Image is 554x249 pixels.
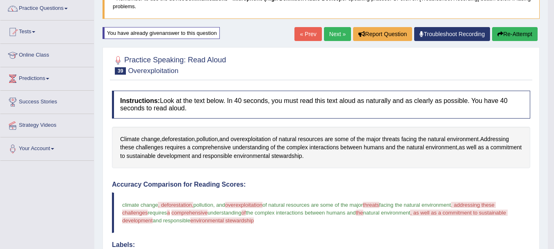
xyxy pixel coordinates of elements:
[335,135,349,144] span: Click to see word definition
[397,143,405,152] span: Click to see word definition
[356,210,363,216] span: the
[190,217,254,224] span: environmental stewardship
[0,67,94,88] a: Predictions
[0,137,94,158] a: Your Account
[386,143,395,152] span: Click to see word definition
[136,143,163,152] span: Click to see word definition
[203,152,233,160] span: Click to see word definition
[127,152,156,160] span: Click to see word definition
[213,202,215,208] span: ,
[277,143,285,152] span: Click to see word definition
[120,135,139,144] span: Click to see word definition
[187,143,190,152] span: Click to see word definition
[401,135,417,144] span: Click to see word definition
[406,143,424,152] span: Click to see word definition
[120,97,160,104] b: Instructions:
[447,135,479,144] span: Click to see word definition
[364,143,384,152] span: Click to see word definition
[234,152,270,160] span: Click to see word definition
[230,135,271,144] span: Click to see word definition
[426,143,457,152] span: Click to see word definition
[141,135,160,144] span: Click to see word definition
[246,210,356,216] span: the complex interactions between humans and
[219,135,229,144] span: Click to see word definition
[287,143,308,152] span: Click to see word definition
[112,54,226,75] h2: Practice Speaking: Read Aloud
[486,143,489,152] span: Click to see word definition
[103,27,220,39] div: You have already given answer to this question
[340,143,362,152] span: Click to see word definition
[122,202,158,208] span: climate change
[120,152,125,160] span: Click to see word definition
[0,114,94,135] a: Strategy Videos
[193,202,213,208] span: pollution
[279,135,296,144] span: Click to see word definition
[196,135,218,144] span: Click to see word definition
[467,143,476,152] span: Click to see word definition
[492,27,538,41] button: Re-Attempt
[128,67,178,75] small: Overexploitation
[478,143,484,152] span: Click to see word definition
[120,143,134,152] span: Click to see word definition
[157,152,190,160] span: Click to see word definition
[112,241,530,249] h4: Labels:
[0,21,94,41] a: Tests
[379,202,451,208] span: facing the natural environment
[294,27,321,41] a: « Prev
[363,210,410,216] span: natural environment
[165,143,186,152] span: Click to see word definition
[148,210,167,216] span: requires
[112,127,530,169] div: , , , . , .
[357,135,365,144] span: Click to see word definition
[418,135,426,144] span: Click to see word definition
[115,67,126,75] span: 39
[271,143,276,152] span: Click to see word definition
[153,217,190,224] span: and responsible
[324,27,351,41] a: Next »
[162,135,195,144] span: Click to see word definition
[310,143,339,152] span: Click to see word definition
[192,152,201,160] span: Click to see word definition
[366,135,381,144] span: Click to see word definition
[242,210,246,216] span: of
[414,27,490,41] a: Troubleshoot Recording
[459,143,465,152] span: Click to see word definition
[382,135,400,144] span: Click to see word definition
[353,27,412,41] button: Report Question
[262,202,363,208] span: of natural resources are some of the major
[207,210,241,216] span: understanding
[167,210,170,216] span: a
[428,135,445,144] span: Click to see word definition
[171,210,207,216] span: comprehensive
[480,135,509,144] span: Click to see word definition
[298,135,323,144] span: Click to see word definition
[158,202,193,208] span: , deforestation,
[0,44,94,64] a: Online Class
[325,135,333,144] span: Click to see word definition
[0,91,94,111] a: Success Stories
[363,202,379,208] span: threats
[192,143,231,152] span: Click to see word definition
[225,202,262,208] span: overexploitation
[490,143,522,152] span: Click to see word definition
[112,181,530,188] h4: Accuracy Comparison for Reading Scores:
[271,152,302,160] span: Click to see word definition
[216,202,225,208] span: and
[272,135,277,144] span: Click to see word definition
[350,135,355,144] span: Click to see word definition
[233,143,269,152] span: Click to see word definition
[112,91,530,118] h4: Look at the text below. In 40 seconds, you must read this text aloud as naturally and as clearly ...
